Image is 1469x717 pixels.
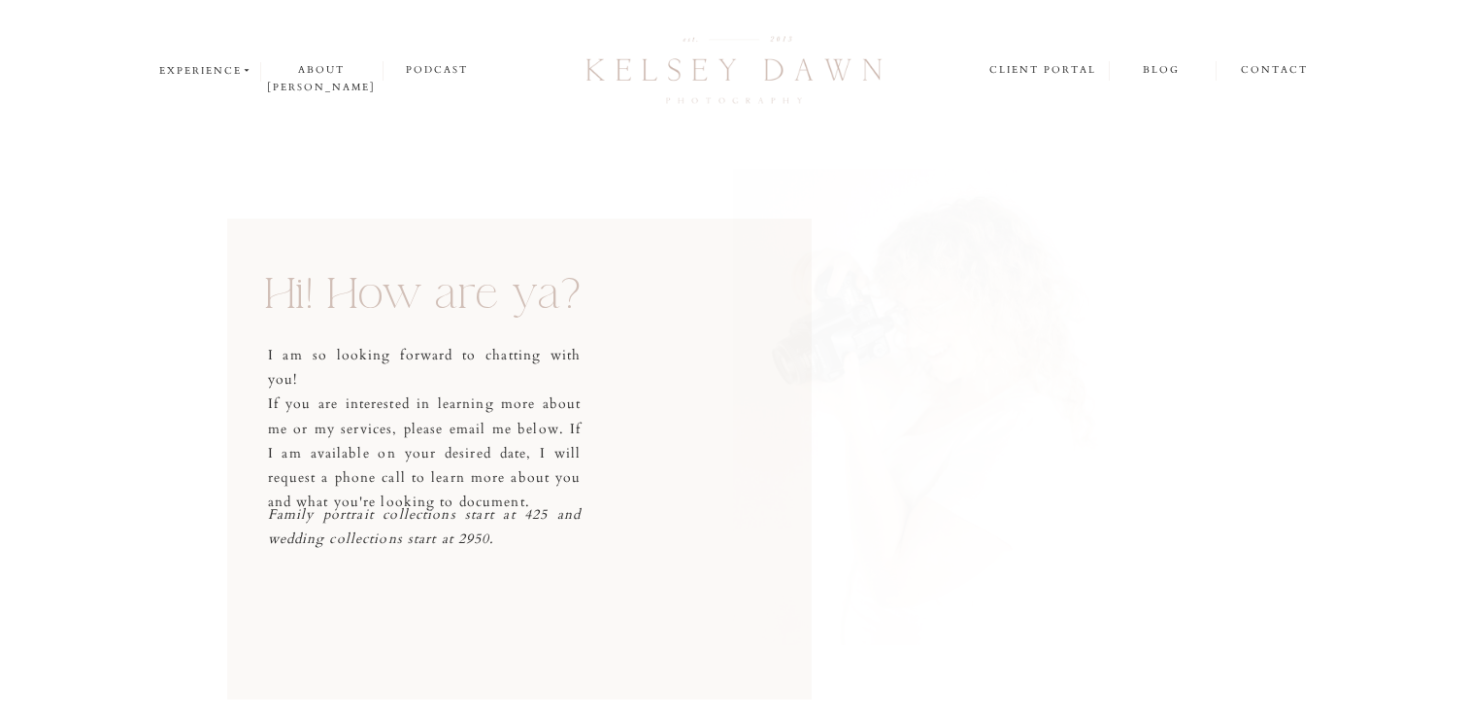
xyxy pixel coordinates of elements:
a: about [PERSON_NAME] [261,61,383,80]
i: Family portrait collections start at 425 and wedding collections start at 2950. [268,505,582,548]
p: I am so looking forward to chatting with you! If you are interested in learning more about me or ... [268,343,582,491]
a: experience [159,62,253,80]
a: client portal [989,61,1099,82]
a: blog [1109,61,1215,80]
a: contact [1241,61,1309,81]
a: podcast [384,61,490,80]
h1: Hi! How are ya? [265,273,587,335]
